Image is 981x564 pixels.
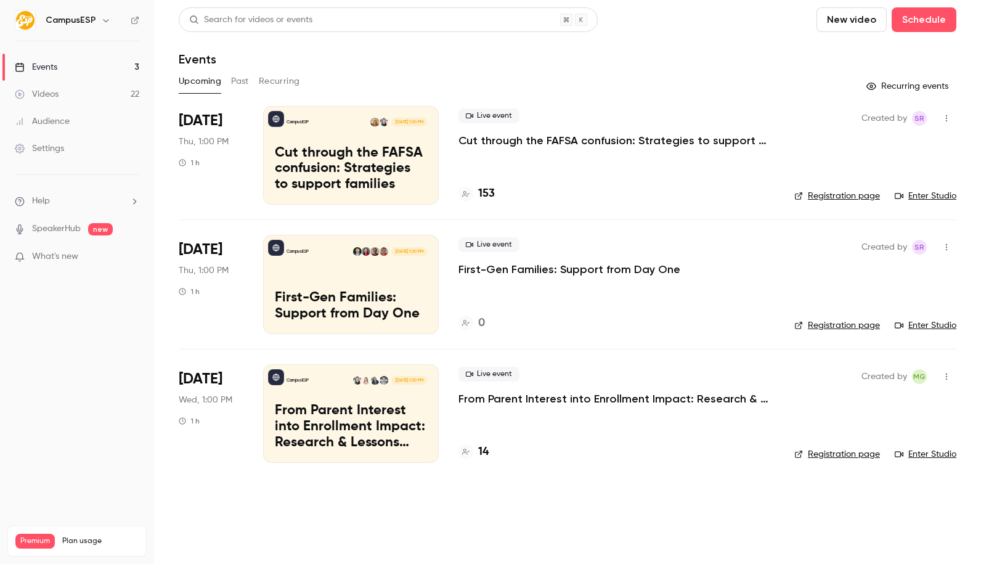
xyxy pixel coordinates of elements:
h6: CampusESP [46,14,96,27]
img: Johanna Trovato [362,376,370,385]
a: Cut through the FAFSA confusion: Strategies to support familiesCampusESPMelissa GreinerMelanie Mu... [263,106,439,205]
div: Search for videos or events [189,14,312,27]
a: Enter Studio [895,319,956,332]
p: First-Gen Families: Support from Day One [275,290,427,322]
h4: 14 [478,444,489,460]
span: Created by [861,369,907,384]
div: 1 h [179,416,200,426]
a: From Parent Interest into Enrollment Impact: Research & Lessons from the [GEOGRAPHIC_DATA][US_STATE] [458,391,775,406]
div: Events [15,61,57,73]
h1: Events [179,52,216,67]
img: CampusESP [15,10,35,30]
div: Audience [15,115,70,128]
span: Live event [458,108,519,123]
a: 0 [458,315,485,332]
span: [DATE] [179,369,222,389]
span: Help [32,195,50,208]
button: Upcoming [179,72,221,91]
span: SR [914,111,924,126]
img: Dr. Carrie Vath [380,247,388,256]
a: Registration page [794,448,880,460]
div: 1 h [179,287,200,296]
li: help-dropdown-opener [15,195,139,208]
a: From Parent Interest into Enrollment Impact: Research & Lessons from the University of KansasCamp... [263,364,439,463]
span: [DATE] 1:00 PM [391,376,426,385]
button: Past [231,72,249,91]
img: Dave Hunt [380,376,388,385]
span: Stephanie Robinson [912,111,927,126]
img: Melissa Greiner [353,376,362,385]
h4: 153 [478,186,495,202]
img: April Bush [370,376,379,385]
span: Plan usage [62,536,139,546]
span: Thu, 1:00 PM [179,136,229,148]
div: Videos [15,88,59,100]
a: 14 [458,444,489,460]
span: [DATE] 1:00 PM [391,118,426,126]
img: Melissa Greiner [380,118,388,126]
button: Recurring [259,72,300,91]
a: Cut through the FAFSA confusion: Strategies to support families [458,133,775,148]
p: CampusESP [287,377,309,383]
span: What's new [32,250,78,263]
p: CampusESP [287,119,309,125]
a: Registration page [794,190,880,202]
span: SR [914,240,924,255]
div: Settings [15,142,64,155]
a: Enter Studio [895,448,956,460]
span: Thu, 1:00 PM [179,264,229,277]
span: [DATE] 1:00 PM [391,247,426,256]
span: Stephanie Robinson [912,240,927,255]
img: Albert Perera [353,247,362,256]
div: 1 h [179,158,200,168]
a: Registration page [794,319,880,332]
h4: 0 [478,315,485,332]
img: Kelsey Nyman [362,247,370,256]
p: From Parent Interest into Enrollment Impact: Research & Lessons from the [GEOGRAPHIC_DATA][US_STATE] [275,403,427,451]
p: Cut through the FAFSA confusion: Strategies to support families [275,145,427,193]
button: New video [816,7,887,32]
div: Oct 16 Thu, 1:00 PM (America/New York) [179,106,243,205]
a: First-Gen Families: Support from Day OneCampusESPDr. Carrie VathKyle CashinKelsey NymanAlbert Per... [263,235,439,333]
a: 153 [458,186,495,202]
div: Nov 6 Thu, 1:00 PM (America/New York) [179,235,243,333]
img: Melanie Muenzer [370,118,379,126]
p: CampusESP [287,248,309,255]
a: First-Gen Families: Support from Day One [458,262,680,277]
button: Recurring events [861,76,956,96]
span: Live event [458,367,519,382]
span: Melissa Greiner [912,369,927,384]
img: Kyle Cashin [370,247,379,256]
span: [DATE] [179,240,222,260]
span: MG [913,369,926,384]
a: Enter Studio [895,190,956,202]
span: Premium [15,534,55,549]
a: SpeakerHub [32,223,81,235]
span: Live event [458,237,519,252]
div: Dec 3 Wed, 1:00 PM (America/New York) [179,364,243,463]
span: Wed, 1:00 PM [179,394,232,406]
span: Created by [861,240,907,255]
iframe: Noticeable Trigger [124,251,139,263]
span: new [88,223,113,235]
span: Created by [861,111,907,126]
button: Schedule [892,7,956,32]
span: [DATE] [179,111,222,131]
